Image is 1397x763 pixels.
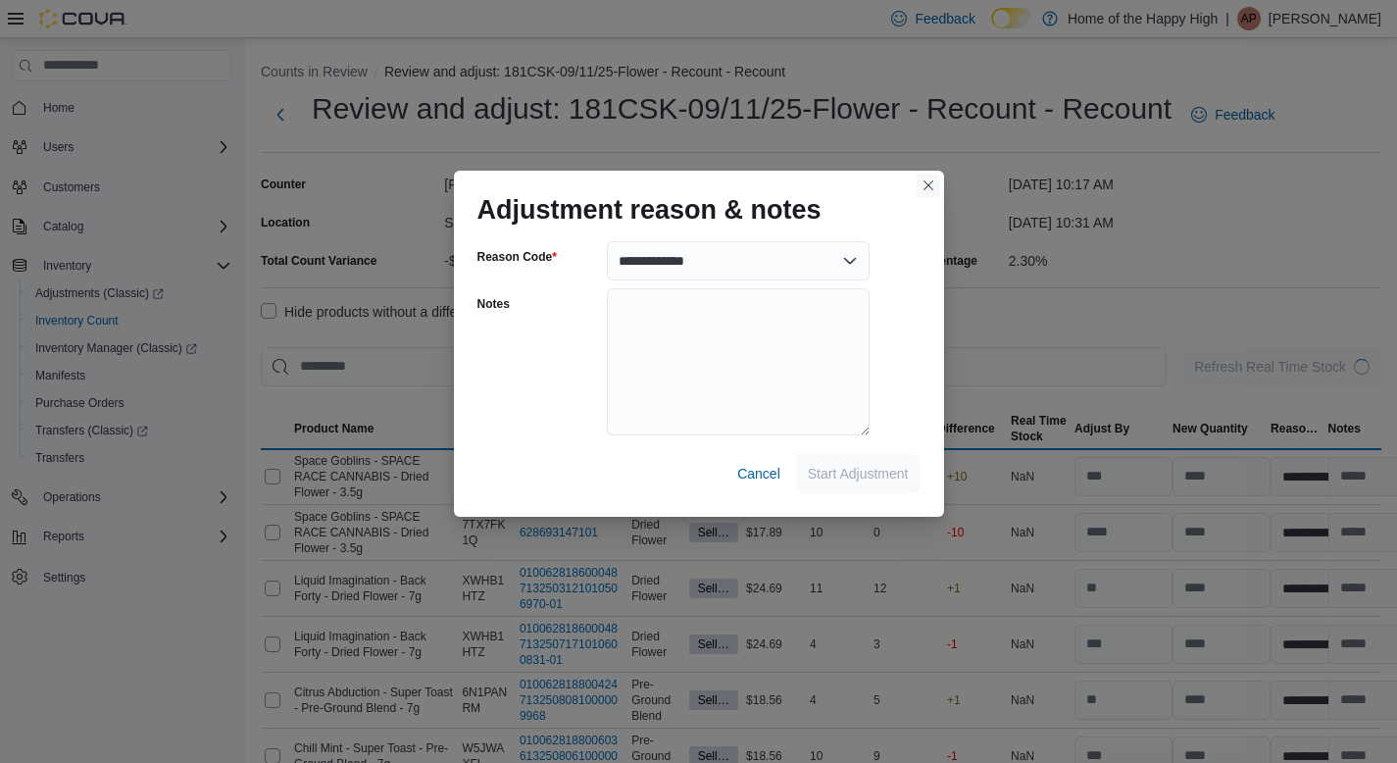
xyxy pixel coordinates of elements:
span: Start Adjustment [808,464,909,483]
span: Cancel [737,464,780,483]
button: Cancel [729,454,788,493]
label: Reason Code [477,249,557,265]
button: Start Adjustment [796,454,921,493]
button: Closes this modal window [917,174,940,197]
h1: Adjustment reason & notes [477,194,822,226]
label: Notes [477,296,510,312]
